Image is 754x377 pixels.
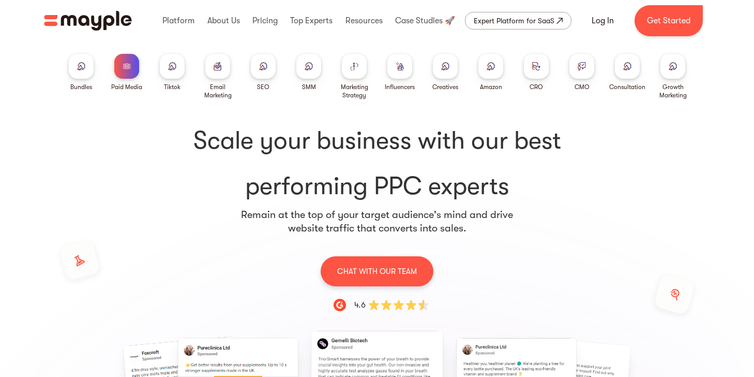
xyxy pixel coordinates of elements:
p: Remain at the top of your target audience's mind and drive website traffic that converts into sales. [240,208,514,235]
div: Paid Media [111,83,142,91]
div: CMO [575,83,590,91]
div: Tiktok [164,83,180,91]
div: Amazon [480,83,502,91]
a: Creatives [432,54,458,91]
div: Email Marketing [199,83,236,99]
a: Consultation [609,54,645,91]
div: Consultation [609,83,645,91]
img: Mayple logo [44,11,132,31]
div: Marketing Strategy [336,83,373,99]
a: CHAT WITH OUR TEAM [321,256,433,286]
div: Creatives [432,83,458,91]
a: Amazon [478,54,503,91]
a: home [44,11,132,31]
a: Email Marketing [199,54,236,99]
a: Get Started [635,5,703,36]
a: CMO [569,54,594,91]
a: Paid Media [111,54,142,91]
div: Growth Marketing [654,83,691,99]
a: Bundles [69,54,94,91]
a: Influencers [385,54,415,91]
div: Top Experts [288,4,335,37]
a: Expert Platform for SaaS [465,12,571,30]
div: CRO [530,83,543,91]
div: Resources [343,4,385,37]
div: About Us [205,4,243,37]
div: Platform [160,4,197,37]
div: SMM [302,83,316,91]
a: SMM [296,54,321,91]
div: SEO [257,83,269,91]
div: Bundles [70,83,92,91]
h1: performing PPC experts [63,124,691,203]
div: Pricing [250,4,280,37]
a: SEO [251,54,276,91]
div: 4.6 [354,299,366,311]
div: Influencers [385,83,415,91]
a: Growth Marketing [654,54,691,99]
a: CRO [524,54,549,91]
a: Marketing Strategy [336,54,373,99]
a: Log In [579,8,626,33]
a: Tiktok [160,54,185,91]
p: CHAT WITH OUR TEAM [337,265,417,278]
span: Scale your business with our best [63,124,691,157]
div: Expert Platform for SaaS [474,15,554,27]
